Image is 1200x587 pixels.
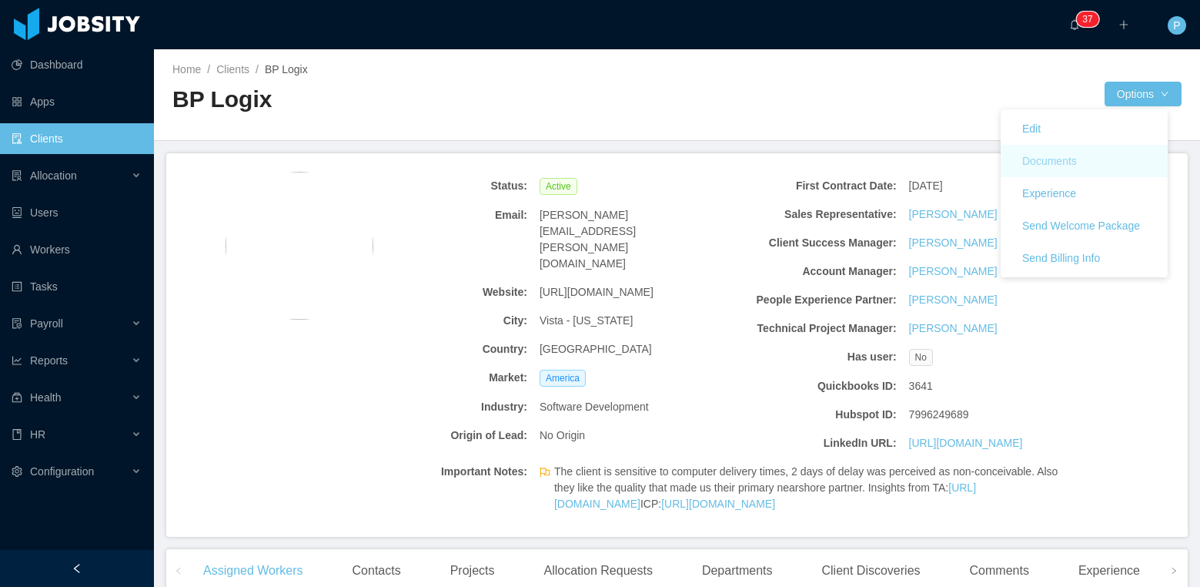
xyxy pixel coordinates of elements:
b: Important Notes: [355,464,527,480]
a: icon: appstoreApps [12,86,142,117]
b: Market: [355,370,527,386]
a: Clients [216,63,249,75]
p: 7 [1088,12,1093,27]
b: Status: [355,178,527,194]
i: icon: file-protect [12,318,22,329]
i: icon: medicine-box [12,392,22,403]
b: Email: [355,207,527,223]
span: [GEOGRAPHIC_DATA] [540,341,652,357]
b: Quickbooks ID: [724,378,897,394]
a: icon: robotUsers [12,197,142,228]
b: Account Manager: [724,263,897,280]
button: Send Welcome Package [1010,213,1152,238]
span: BP Logix [265,63,308,75]
i: icon: book [12,429,22,440]
span: 3641 [909,378,933,394]
span: HR [30,428,45,441]
a: [PERSON_NAME] [909,263,998,280]
span: America [540,370,586,387]
sup: 37 [1076,12,1098,27]
a: [URL][DOMAIN_NAME] [909,435,1023,451]
span: Reports [30,354,68,367]
div: [DATE] [903,172,1088,200]
span: flag [540,467,550,515]
span: [URL][DOMAIN_NAME] [540,284,653,300]
span: / [207,63,210,75]
i: icon: line-chart [12,355,22,366]
b: Website: [355,284,527,300]
b: Hubspot ID: [724,407,897,423]
button: Optionsicon: down [1105,82,1182,106]
span: Health [30,391,61,404]
i: icon: bell [1069,19,1080,30]
b: City: [355,313,527,329]
i: icon: right [1170,567,1178,575]
a: [URL][DOMAIN_NAME] [661,498,775,510]
b: Sales Representative: [724,206,897,223]
a: [PERSON_NAME] [909,320,998,337]
span: Payroll [30,317,63,330]
span: Active [540,178,577,195]
b: Origin of Lead: [355,428,527,444]
b: LinkedIn URL: [724,435,897,451]
b: Has user: [724,349,897,365]
span: No Origin [540,428,585,444]
button: Edit [1010,116,1053,141]
p: 3 [1082,12,1088,27]
b: Industry: [355,399,527,415]
button: Documents [1010,149,1089,173]
button: Experience [1010,181,1088,206]
a: Experience [1001,177,1168,210]
span: No [909,349,933,366]
a: icon: userWorkers [12,234,142,265]
b: First Contract Date: [724,178,897,194]
i: icon: plus [1118,19,1129,30]
span: Allocation [30,169,77,182]
a: [PERSON_NAME] [909,235,998,251]
a: Documents [1001,145,1168,177]
i: icon: left [175,567,182,575]
a: Home [172,63,201,75]
span: / [256,63,259,75]
i: icon: solution [12,170,22,181]
a: Edit [1001,112,1168,145]
span: Software Development [540,399,649,415]
span: [PERSON_NAME][EMAIL_ADDRESS][PERSON_NAME][DOMAIN_NAME] [540,207,712,272]
a: icon: auditClients [12,123,142,154]
span: P [1173,16,1180,35]
b: Country: [355,341,527,357]
span: The client is sensitive to computer delivery times, 2 days of delay was perceived as non-conceiva... [554,464,1081,512]
a: [PERSON_NAME] [909,206,998,223]
button: Send Billing Info [1010,246,1112,270]
a: icon: profileTasks [12,271,142,302]
b: Technical Project Manager: [724,320,897,337]
b: People Experience Partner: [724,292,897,308]
a: icon: pie-chartDashboard [12,49,142,80]
img: 679b6d20-f721-11ec-ab00-a50f6a546a2c_6345d19daf5bf-400w.png [226,172,373,320]
i: icon: setting [12,466,22,477]
h2: BP Logix [172,84,677,116]
span: 7996249689 [909,407,969,423]
span: Configuration [30,465,94,478]
a: [URL][DOMAIN_NAME] [554,481,976,510]
span: Vista - [US_STATE] [540,313,633,329]
a: [PERSON_NAME] [909,292,998,308]
b: Client Success Manager: [724,235,897,251]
